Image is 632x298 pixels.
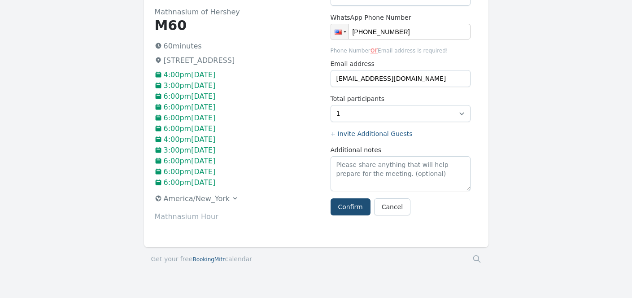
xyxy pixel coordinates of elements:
[331,94,471,103] label: Total participants
[370,46,378,54] span: or
[155,177,316,188] p: 6:00pm[DATE]
[155,102,316,113] p: 6:00pm[DATE]
[151,254,253,263] a: Get your freeBookingMitrcalendar
[331,129,471,138] label: + Invite Additional Guests
[374,198,410,215] a: Cancel
[155,41,316,52] p: 60 minutes
[331,24,471,39] input: 1 (702) 123-4567
[155,113,316,123] p: 6:00pm[DATE]
[155,145,316,156] p: 3:00pm[DATE]
[155,7,316,18] h2: Mathnasium of Hershey
[331,198,370,215] button: Confirm
[151,192,243,206] button: America/New_York
[155,18,316,34] h1: M60
[331,24,348,39] div: United States: + 1
[331,13,471,22] label: WhatsApp Phone Number
[331,59,471,68] label: Email address
[331,70,471,87] input: you@example.com
[155,167,316,177] p: 6:00pm[DATE]
[155,211,316,222] p: Mathnasium Hour
[155,123,316,134] p: 6:00pm[DATE]
[155,80,316,91] p: 3:00pm[DATE]
[155,156,316,167] p: 6:00pm[DATE]
[155,134,316,145] p: 4:00pm[DATE]
[164,56,235,65] span: [STREET_ADDRESS]
[155,91,316,102] p: 6:00pm[DATE]
[192,256,225,263] span: BookingMitr
[331,45,471,56] span: Phone Number Email address is required!
[331,145,471,154] label: Additional notes
[155,70,316,80] p: 4:00pm[DATE]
